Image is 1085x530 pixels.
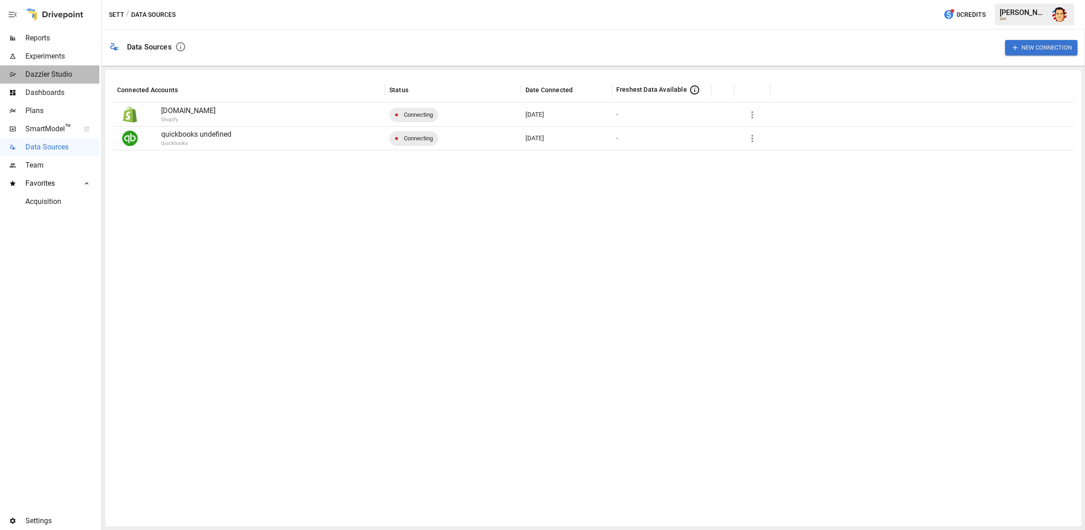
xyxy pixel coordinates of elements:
[122,107,138,123] img: Shopify Logo
[25,124,74,134] span: SmartModel
[25,33,99,44] span: Reports
[1000,17,1047,21] div: Sett
[740,84,752,96] button: Sort
[25,196,99,207] span: Acquisition
[957,9,986,20] span: 0 Credits
[122,130,138,146] img: Quickbooks Logo
[65,122,71,134] span: ™
[574,84,586,96] button: Sort
[1047,2,1072,27] button: Austin Gardner-Smith
[521,126,612,150] div: Sep 29 2025
[1052,7,1067,22] img: Austin Gardner-Smith
[521,103,612,126] div: Sep 29 2025
[126,9,129,20] div: /
[398,127,438,150] span: Connecting
[161,116,429,124] p: Shopify
[389,86,408,94] div: Status
[161,105,380,116] p: [DOMAIN_NAME]
[25,105,99,116] span: Plans
[25,142,99,153] span: Data Sources
[1000,8,1047,17] div: [PERSON_NAME]
[127,43,172,51] div: Data Sources
[409,84,422,96] button: Sort
[525,86,573,94] div: Date Connected
[616,85,687,94] span: Freshest Data Available
[940,6,989,23] button: 0Credits
[25,69,99,80] span: Dazzler Studio
[717,84,730,96] button: Sort
[25,515,99,526] span: Settings
[616,127,618,150] div: -
[616,103,618,126] div: -
[25,51,99,62] span: Experiments
[25,160,99,171] span: Team
[1005,40,1078,55] button: New Connection
[25,87,99,98] span: Dashboards
[161,140,429,148] p: Quickbooks
[179,84,191,96] button: Sort
[117,86,178,94] div: Connected Accounts
[25,178,74,189] span: Favorites
[398,103,438,126] span: Connecting
[161,129,380,140] p: quickbooks undefined
[109,9,124,20] button: Sett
